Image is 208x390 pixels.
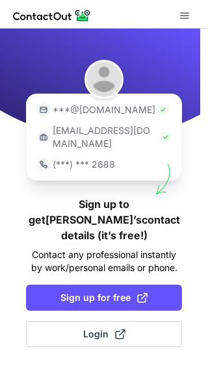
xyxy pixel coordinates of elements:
[161,132,171,142] img: Check Icon
[13,8,91,23] img: ContactOut v5.3.10
[53,124,158,150] p: [EMAIL_ADDRESS][DOMAIN_NAME]
[26,196,182,243] h1: Sign up to get [PERSON_NAME]’s contact details (it’s free!)
[53,103,155,116] p: ***@[DOMAIN_NAME]
[37,158,50,171] img: https://contactout.com/extension/app/static/media/login-phone-icon.bacfcb865e29de816d437549d7f4cb...
[84,60,123,99] img: David Joubert
[83,328,125,341] span: Login
[26,285,182,311] button: Sign up for free
[158,105,168,115] img: Check Icon
[37,131,50,144] img: https://contactout.com/extension/app/static/media/login-work-icon.638a5007170bc45168077fde17b29a1...
[60,291,148,304] span: Sign up for free
[26,321,182,347] button: Login
[37,103,50,116] img: https://contactout.com/extension/app/static/media/login-email-icon.f64bce713bb5cd1896fef81aa7b14a...
[26,248,182,274] p: Contact any professional instantly by work/personal emails or phone.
